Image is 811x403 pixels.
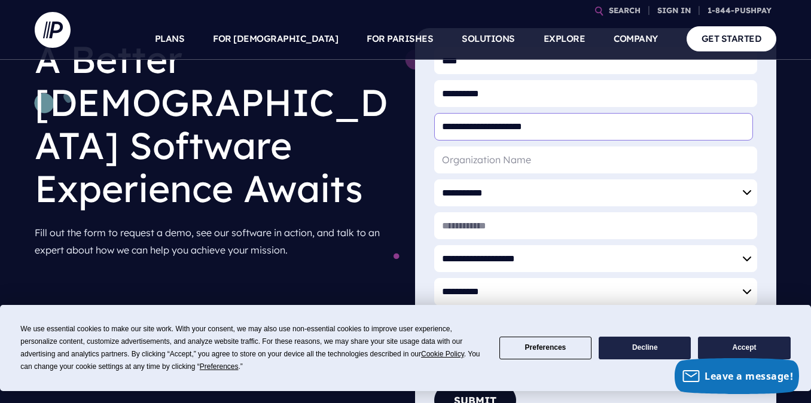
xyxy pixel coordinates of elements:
input: Organization Name [434,146,757,173]
span: Preferences [200,362,239,371]
a: FOR [DEMOGRAPHIC_DATA] [213,18,338,60]
h1: A Better [DEMOGRAPHIC_DATA] Software Experience Awaits [35,28,396,219]
a: PLANS [155,18,185,60]
a: GET STARTED [687,26,777,51]
div: We use essential cookies to make our site work. With your consent, we may also use non-essential ... [20,323,484,373]
a: FOR PARISHES [367,18,433,60]
button: Leave a message! [675,358,799,394]
a: EXPLORE [544,18,586,60]
button: Decline [599,337,691,360]
a: COMPANY [614,18,658,60]
a: SOLUTIONS [462,18,515,60]
span: Cookie Policy [421,350,464,358]
button: Accept [698,337,790,360]
span: Leave a message! [705,370,793,383]
button: Preferences [499,337,592,360]
p: Fill out the form to request a demo, see our software in action, and talk to an expert about how ... [35,219,396,264]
